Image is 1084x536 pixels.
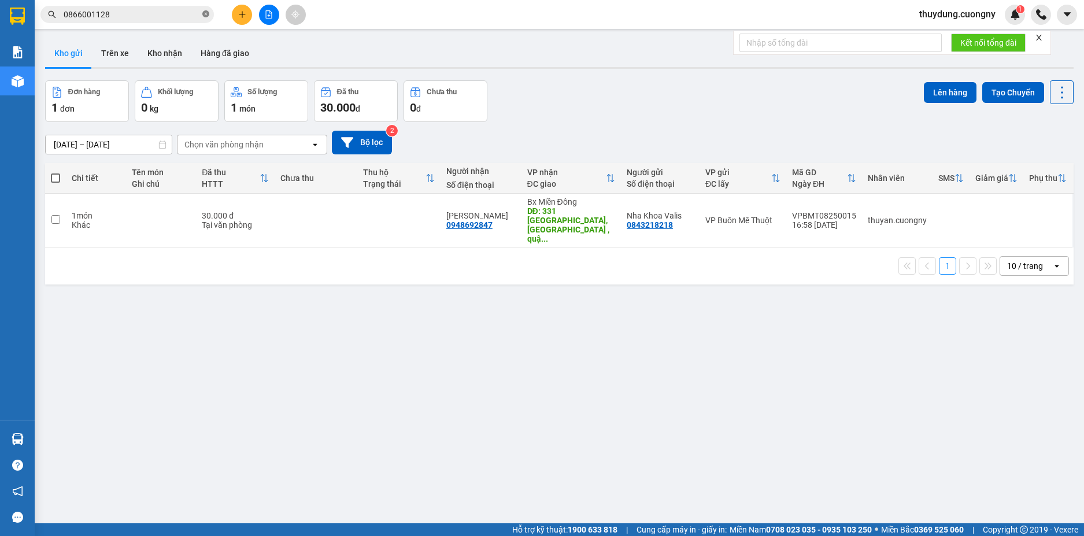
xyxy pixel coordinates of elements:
[141,101,147,114] span: 0
[259,5,279,25] button: file-add
[1018,5,1022,13] span: 1
[363,179,425,188] div: Trạng thái
[202,220,269,230] div: Tại văn phòng
[705,168,771,177] div: VP gửi
[150,104,158,113] span: kg
[332,131,392,154] button: Bộ lọc
[446,180,516,190] div: Số điện thoại
[792,211,856,220] div: VPBMT08250015
[45,39,92,67] button: Kho gửi
[202,179,260,188] div: HTTT
[363,168,425,177] div: Thu hộ
[158,88,193,96] div: Khối lượng
[191,39,258,67] button: Hàng đã giao
[1029,173,1057,183] div: Phụ thu
[320,101,356,114] span: 30.000
[1007,260,1043,272] div: 10 / trang
[202,10,209,17] span: close-circle
[1035,34,1043,42] span: close
[938,173,954,183] div: SMS
[972,523,974,536] span: |
[975,173,1008,183] div: Giảm giá
[196,163,275,194] th: Toggle SortBy
[446,211,516,220] div: C Hương
[627,168,694,177] div: Người gửi
[224,80,308,122] button: Số lượng1món
[72,220,120,230] div: Khác
[232,5,252,25] button: plus
[12,75,24,87] img: warehouse-icon
[792,220,856,230] div: 16:58 [DATE]
[527,197,616,206] div: Bx Miền Đông
[1062,9,1072,20] span: caret-down
[982,82,1044,103] button: Tạo Chuyến
[875,527,878,532] span: ⚪️
[914,525,964,534] strong: 0369 525 060
[1010,9,1020,20] img: icon-new-feature
[132,179,190,188] div: Ghi chú
[337,88,358,96] div: Đã thu
[881,523,964,536] span: Miền Bắc
[792,168,847,177] div: Mã GD
[404,80,487,122] button: Chưa thu0đ
[132,168,190,177] div: Tên món
[239,104,256,113] span: món
[527,168,606,177] div: VP nhận
[705,216,780,225] div: VP Buôn Mê Thuột
[12,433,24,445] img: warehouse-icon
[512,523,617,536] span: Hỗ trợ kỹ thuật:
[527,179,606,188] div: ĐC giao
[739,34,942,52] input: Nhập số tổng đài
[92,39,138,67] button: Trên xe
[1057,5,1077,25] button: caret-down
[386,125,398,136] sup: 2
[135,80,219,122] button: Khối lượng0kg
[705,179,771,188] div: ĐC lấy
[314,80,398,122] button: Đã thu30.000đ
[970,163,1023,194] th: Toggle SortBy
[291,10,299,19] span: aim
[627,211,694,220] div: Nha Khoa Valis
[202,211,269,220] div: 30.000 đ
[64,8,200,21] input: Tìm tên, số ĐT hoặc mã đơn
[951,34,1026,52] button: Kết nối tổng đài
[627,220,673,230] div: 0843218218
[72,173,120,183] div: Chi tiết
[202,9,209,20] span: close-circle
[786,163,862,194] th: Toggle SortBy
[910,7,1005,21] span: thuydung.cuongny
[184,139,264,150] div: Chọn văn phòng nhận
[46,135,172,154] input: Select a date range.
[60,104,75,113] span: đơn
[521,163,621,194] th: Toggle SortBy
[265,10,273,19] span: file-add
[202,168,260,177] div: Đã thu
[247,88,277,96] div: Số lượng
[626,523,628,536] span: |
[541,234,548,243] span: ...
[51,101,58,114] span: 1
[627,179,694,188] div: Số điện thoại
[12,486,23,497] span: notification
[10,8,25,25] img: logo-vxr
[960,36,1016,49] span: Kết nối tổng đài
[868,173,927,183] div: Nhân viên
[1052,261,1061,271] svg: open
[766,525,872,534] strong: 0708 023 035 - 0935 103 250
[924,82,976,103] button: Lên hàng
[238,10,246,19] span: plus
[1036,9,1046,20] img: phone-icon
[12,46,24,58] img: solution-icon
[446,167,516,176] div: Người nhận
[1020,526,1028,534] span: copyright
[12,512,23,523] span: message
[1023,163,1072,194] th: Toggle SortBy
[357,163,440,194] th: Toggle SortBy
[700,163,786,194] th: Toggle SortBy
[410,101,416,114] span: 0
[730,523,872,536] span: Miền Nam
[1016,5,1024,13] sup: 1
[637,523,727,536] span: Cung cấp máy in - giấy in:
[45,80,129,122] button: Đơn hàng1đơn
[868,216,927,225] div: thuyan.cuongny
